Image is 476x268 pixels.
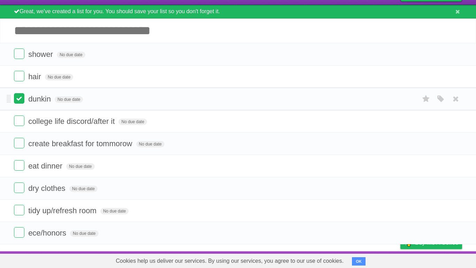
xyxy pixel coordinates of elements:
span: No due date [57,52,85,58]
span: No due date [136,141,164,147]
span: No due date [118,119,147,125]
a: About [308,253,322,266]
label: Done [14,227,24,238]
a: Privacy [391,253,409,266]
span: No due date [45,74,73,80]
span: dunkin [28,95,53,103]
label: Done [14,71,24,81]
label: Done [14,116,24,126]
span: Cookies help us deliver our services. By using our services, you agree to our use of cookies. [109,254,351,268]
span: shower [28,50,55,59]
label: Done [14,138,24,148]
label: Done [14,183,24,193]
span: eat dinner [28,162,64,170]
label: Done [14,160,24,171]
label: Done [14,205,24,215]
span: No due date [100,208,129,214]
button: OK [352,257,366,266]
a: Terms [368,253,383,266]
span: No due date [69,186,98,192]
span: No due date [70,230,98,237]
span: create breakfast for tommorow [28,139,134,148]
span: college life discord/after it [28,117,116,126]
span: ece/honors [28,229,68,237]
span: tidy up/refresh room [28,206,98,215]
a: Developers [331,253,359,266]
span: No due date [66,163,94,170]
a: Suggest a feature [418,253,462,266]
span: No due date [55,96,83,103]
span: dry clothes [28,184,67,193]
label: Done [14,93,24,104]
span: Buy me a coffee [415,237,459,249]
span: hair [28,72,43,81]
label: Done [14,49,24,59]
label: Star task [420,93,433,105]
